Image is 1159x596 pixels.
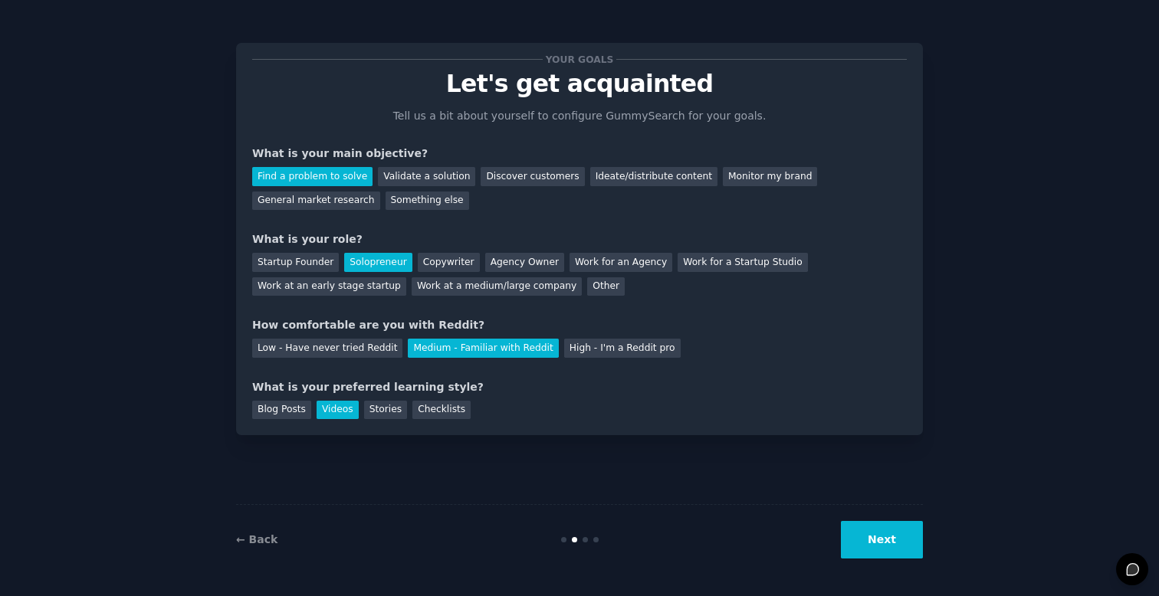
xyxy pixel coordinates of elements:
[386,108,773,124] p: Tell us a bit about yourself to configure GummySearch for your goals.
[678,253,807,272] div: Work for a Startup Studio
[252,231,907,247] div: What is your role?
[364,401,407,420] div: Stories
[408,339,558,358] div: Medium - Familiar with Reddit
[412,401,471,420] div: Checklists
[481,167,584,186] div: Discover customers
[252,167,373,186] div: Find a problem to solve
[841,521,923,558] button: Next
[252,379,907,395] div: What is your preferred learning style?
[587,277,625,296] div: Other
[564,339,681,358] div: High - I'm a Reddit pro
[378,167,475,186] div: Validate a solution
[386,192,469,211] div: Something else
[252,317,907,333] div: How comfortable are you with Reddit?
[236,533,277,545] a: ← Back
[412,277,582,296] div: Work at a medium/large company
[252,277,406,296] div: Work at an early stage startup
[344,253,412,272] div: Solopreneur
[252,253,339,272] div: Startup Founder
[252,339,402,358] div: Low - Have never tried Reddit
[317,401,359,420] div: Videos
[252,146,907,162] div: What is your main objective?
[418,253,480,272] div: Copywriter
[252,70,907,97] p: Let's get acquainted
[570,253,672,272] div: Work for an Agency
[723,167,817,186] div: Monitor my brand
[252,401,311,420] div: Blog Posts
[252,192,380,211] div: General market research
[485,253,564,272] div: Agency Owner
[543,51,616,67] span: Your goals
[590,167,717,186] div: Ideate/distribute content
